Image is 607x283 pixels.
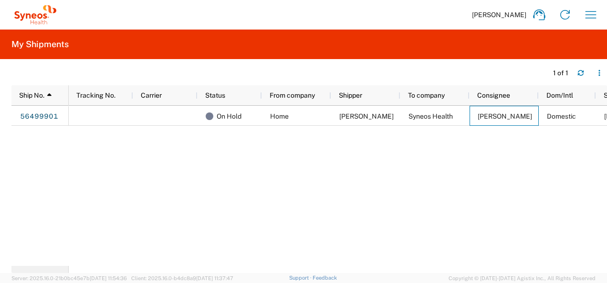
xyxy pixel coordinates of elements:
span: Shipper [339,91,362,99]
span: On Hold [217,106,241,126]
a: Support [289,275,313,281]
span: Domestic [547,112,576,120]
span: Carrier [141,91,162,99]
span: Client: 2025.16.0-b4dc8a9 [131,275,233,281]
span: Status [205,91,225,99]
span: Ship No. [19,91,44,99]
a: 56499901 [20,109,59,124]
span: Tracking No. [76,91,115,99]
span: Consignee [477,91,510,99]
span: Syneos Health [408,112,453,120]
span: Dom/Intl [546,91,573,99]
span: Home [270,112,289,120]
span: [PERSON_NAME] [472,10,526,19]
span: [DATE] 11:54:36 [90,275,127,281]
span: [DATE] 11:37:47 [196,275,233,281]
span: Anett Vera [339,112,394,120]
span: Copyright © [DATE]-[DATE] Agistix Inc., All Rights Reserved [449,274,596,283]
span: To company [408,91,445,99]
span: Luis Aguilar [478,112,532,120]
span: Server: 2025.16.0-21b0bc45e7b [11,275,127,281]
div: 1 of 1 [553,69,570,77]
a: Feedback [313,275,337,281]
span: From company [270,91,315,99]
h2: My Shipments [11,39,69,50]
